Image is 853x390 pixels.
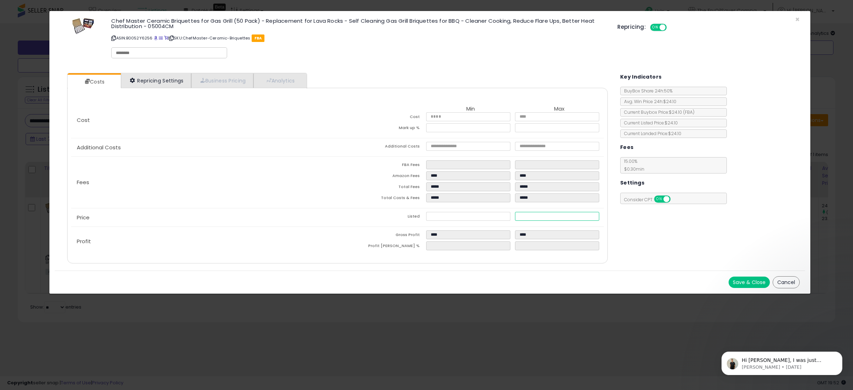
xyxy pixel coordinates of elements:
[253,73,306,88] a: Analytics
[31,27,123,34] p: Message from Keirth, sent 6w ago
[252,34,265,42] span: FBA
[620,73,662,81] h5: Key Indicators
[71,180,337,185] p: Fees
[337,193,426,204] td: Total Costs & Fees
[773,276,800,288] button: Cancel
[621,98,676,105] span: Avg. Win Price 24h: $24.10
[31,21,119,69] span: Hi [PERSON_NAME], I was just checking in if you have all the information that you needed. I will ...
[621,88,672,94] span: BuyBox Share 24h: 50%
[191,73,253,88] a: Business Pricing
[154,35,158,41] a: BuyBox page
[621,166,644,172] span: $0.30 min
[426,106,515,112] th: Min
[669,196,681,202] span: OFF
[111,32,607,44] p: ASIN: B0052Y6256 | SKU: ChefMaster-Ceramic-Briquettes
[621,120,678,126] span: Current Listed Price: $24.10
[621,130,681,137] span: Current Landed Price: $24.10
[159,35,163,41] a: All offer listings
[669,109,694,115] span: $24.10
[164,35,168,41] a: Your listing only
[666,25,677,31] span: OFF
[71,117,337,123] p: Cost
[68,75,120,89] a: Costs
[71,145,337,150] p: Additional Costs
[683,109,694,115] span: ( FBA )
[337,123,426,134] td: Mark up %
[651,25,660,31] span: ON
[621,109,694,115] span: Current Buybox Price:
[337,112,426,123] td: Cost
[71,215,337,220] p: Price
[337,212,426,223] td: Listed
[111,18,607,29] h3: Chef Master Ceramic Briquettes for Gas Grill (50 Pack) - Replacement for Lava Rocks - Self Cleani...
[515,106,604,112] th: Max
[71,239,337,244] p: Profit
[337,241,426,252] td: Profit [PERSON_NAME] %
[337,160,426,171] td: FBA Fees
[620,143,634,152] h5: Fees
[617,24,646,30] h5: Repricing:
[337,230,426,241] td: Gross Profit
[337,182,426,193] td: Total Fees
[655,196,664,202] span: ON
[337,142,426,153] td: Additional Costs
[795,14,800,25] span: ×
[711,337,853,386] iframe: Intercom notifications message
[121,73,191,88] a: Repricing Settings
[729,277,770,288] button: Save & Close
[73,18,94,34] img: 51aM8xgEu+L._SL60_.jpg
[621,197,680,203] span: Consider CPT:
[620,178,644,187] h5: Settings
[337,171,426,182] td: Amazon Fees
[621,158,644,172] span: 15.00 %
